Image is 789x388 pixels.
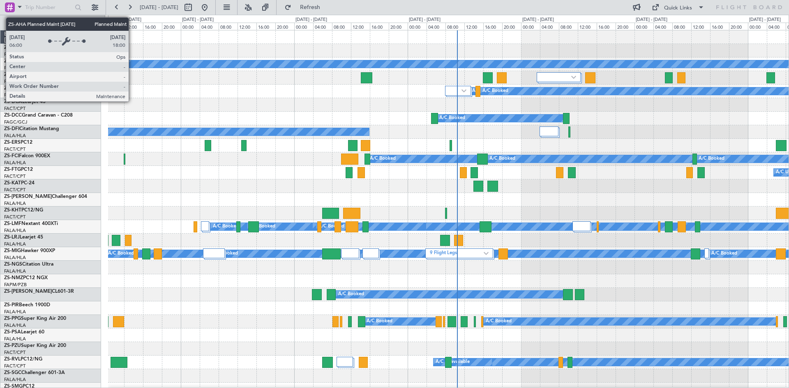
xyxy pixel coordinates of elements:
[4,349,25,356] a: FACT/CPT
[21,20,87,25] span: All Aircraft
[143,23,162,30] div: 16:00
[4,59,36,64] a: ZS-AHAPC-24
[249,220,275,233] div: A/C Booked
[691,23,710,30] div: 12:00
[4,72,21,77] span: ZS-AJD
[4,262,22,267] span: ZS-NGS
[4,126,19,131] span: ZS-DFI
[4,316,66,321] a: ZS-PPGSuper King Air 200
[4,235,43,240] a: ZS-LRJLearjet 45
[332,23,351,30] div: 08:00
[4,227,26,234] a: FALA/HLA
[4,146,25,152] a: FACT/CPT
[4,86,43,91] a: ZS-CJTPC12/47E
[4,262,53,267] a: ZS-NGSCitation Ultra
[636,16,667,23] div: [DATE] - [DATE]
[559,23,578,30] div: 08:00
[482,85,508,97] div: A/C Booked
[4,276,48,280] a: ZS-NMZPC12 NGX
[4,187,25,193] a: FACT/CPT
[4,126,59,131] a: ZS-DFICitation Mustang
[370,153,396,165] div: A/C Booked
[4,45,57,50] a: ZS-ACTChallenger 300
[367,315,392,328] div: A/C Booked
[294,23,313,30] div: 00:00
[4,363,25,369] a: FACT/CPT
[699,153,724,165] div: A/C Booked
[711,248,737,260] div: A/C Booked
[162,23,181,30] div: 20:00
[4,181,35,186] a: ZS-KATPC-24
[9,16,89,29] button: All Aircraft
[4,65,25,71] a: FACT/CPT
[483,23,502,30] div: 16:00
[4,336,26,342] a: FALA/HLA
[486,315,512,328] div: A/C Booked
[408,23,427,30] div: 00:00
[4,167,21,172] span: ZS-FTG
[4,330,21,335] span: ZS-PSA
[4,235,20,240] span: ZS-LRJ
[4,303,19,308] span: ZS-PIR
[4,208,43,213] a: ZS-KHTPC12/NG
[4,343,21,348] span: ZS-PZU
[749,16,781,23] div: [DATE] - [DATE]
[489,153,515,165] div: A/C Booked
[4,113,73,118] a: ZS-DCCGrand Caravan - C208
[4,322,26,328] a: FALA/HLA
[4,309,26,315] a: FALA/HLA
[571,76,576,79] img: arrow-gray.svg
[4,173,25,179] a: FACT/CPT
[4,370,21,375] span: ZS-SGC
[275,23,294,30] div: 20:00
[461,89,466,92] img: arrow-gray.svg
[4,357,21,362] span: ZS-RVL
[616,23,634,30] div: 20:00
[4,377,26,383] a: FALA/HLA
[181,23,200,30] div: 00:00
[4,154,19,158] span: ZS-FCI
[4,194,52,199] span: ZS-[PERSON_NAME]
[409,16,441,23] div: [DATE] - [DATE]
[25,1,72,14] input: Trip Number
[213,220,239,233] div: A/C Booked
[445,23,464,30] div: 08:00
[4,140,21,145] span: ZS-ERS
[4,45,21,50] span: ZS-ACT
[653,23,672,30] div: 04:00
[4,370,65,375] a: ZS-SGCChallenger 601-3A
[351,23,370,30] div: 12:00
[4,330,44,335] a: ZS-PSALearjet 60
[4,113,22,118] span: ZS-DCC
[4,248,21,253] span: ZS-MIG
[672,23,691,30] div: 08:00
[4,221,58,226] a: ZS-LMFNextant 400XTi
[4,59,23,64] span: ZS-AHA
[430,250,484,257] label: 9 Flight Legs
[4,99,22,104] span: ZS-DCA
[427,23,445,30] div: 04:00
[4,208,21,213] span: ZS-KHT
[4,241,26,247] a: FALA/HLA
[540,23,559,30] div: 04:00
[108,248,134,260] div: A/C Booked
[4,119,27,125] a: FAGC/GCJ
[4,316,21,321] span: ZS-PPG
[124,23,143,30] div: 12:00
[597,23,616,30] div: 16:00
[182,16,214,23] div: [DATE] - [DATE]
[281,1,330,14] button: Refresh
[578,23,597,30] div: 12:00
[140,4,178,11] span: [DATE] - [DATE]
[370,23,389,30] div: 16:00
[767,23,786,30] div: 04:00
[4,92,25,98] a: FACT/CPT
[4,99,46,104] a: ZS-DCALearjet 45
[522,16,554,23] div: [DATE] - [DATE]
[4,140,32,145] a: ZS-ERSPC12
[4,51,26,57] a: FALA/HLA
[318,220,344,233] div: A/C Booked
[4,282,27,288] a: FAPM/PZB
[634,23,653,30] div: 00:00
[4,160,26,166] a: FALA/HLA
